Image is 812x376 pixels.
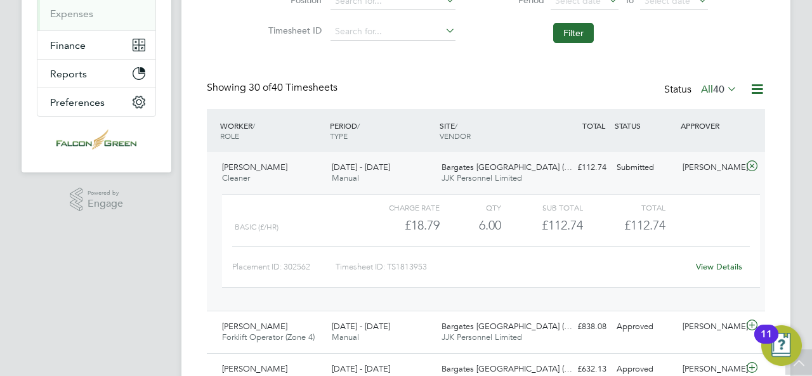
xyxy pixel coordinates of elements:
div: [PERSON_NAME] [678,316,743,337]
button: Filter [553,23,594,43]
span: Preferences [50,96,105,108]
div: £838.08 [546,316,612,337]
button: Open Resource Center, 11 new notifications [761,325,802,366]
a: Powered byEngage [70,188,124,212]
div: Status [664,81,740,99]
span: [DATE] - [DATE] [332,162,390,172]
span: [PERSON_NAME] [222,363,287,374]
label: All [701,83,737,96]
span: £112.74 [624,217,665,233]
div: Showing [207,81,340,94]
span: 30 of [249,81,272,94]
div: Placement ID: 302562 [232,257,336,277]
div: WORKER [217,114,327,147]
span: Engage [88,198,123,209]
a: Expenses [50,8,93,20]
div: Total [583,200,665,215]
span: Powered by [88,188,123,198]
span: Cleaner [222,172,250,183]
a: Go to home page [37,129,156,150]
span: 40 [713,83,724,96]
div: Submitted [612,157,678,178]
a: View Details [696,261,742,272]
div: Timesheet ID: TS1813953 [336,257,688,277]
div: £18.79 [358,215,440,236]
div: PERIOD [327,114,436,147]
span: TYPE [330,131,348,141]
span: / [357,120,360,131]
span: 40 Timesheets [249,81,337,94]
div: SITE [436,114,546,147]
div: 6.00 [440,215,501,236]
span: Finance [50,39,86,51]
div: STATUS [612,114,678,137]
img: falcongreen-logo-retina.png [56,129,136,150]
span: Reports [50,68,87,80]
div: £112.74 [546,157,612,178]
span: TOTAL [582,120,605,131]
span: Bargates [GEOGRAPHIC_DATA] (… [442,363,572,374]
button: Reports [37,60,155,88]
span: JJK Personnel Limited [442,332,522,342]
span: JJK Personnel Limited [442,172,522,183]
span: Bargates [GEOGRAPHIC_DATA] (… [442,321,572,332]
span: Forklift Operator (Zone 4) [222,332,315,342]
label: Timesheet ID [265,25,322,36]
span: [PERSON_NAME] [222,321,287,332]
span: VENDOR [440,131,471,141]
input: Search for... [331,23,455,41]
span: Manual [332,332,359,342]
span: / [455,120,457,131]
button: Finance [37,31,155,59]
div: Charge rate [358,200,440,215]
button: Preferences [37,88,155,116]
span: Manual [332,172,359,183]
div: [PERSON_NAME] [678,157,743,178]
div: APPROVER [678,114,743,137]
div: £112.74 [501,215,583,236]
div: QTY [440,200,501,215]
div: 11 [761,334,772,351]
span: basic (£/HR) [235,223,278,231]
span: Bargates [GEOGRAPHIC_DATA] (… [442,162,572,172]
span: / [252,120,255,131]
span: [DATE] - [DATE] [332,363,390,374]
span: ROLE [220,131,239,141]
span: [PERSON_NAME] [222,162,287,172]
div: Approved [612,316,678,337]
div: Sub Total [501,200,583,215]
span: [DATE] - [DATE] [332,321,390,332]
